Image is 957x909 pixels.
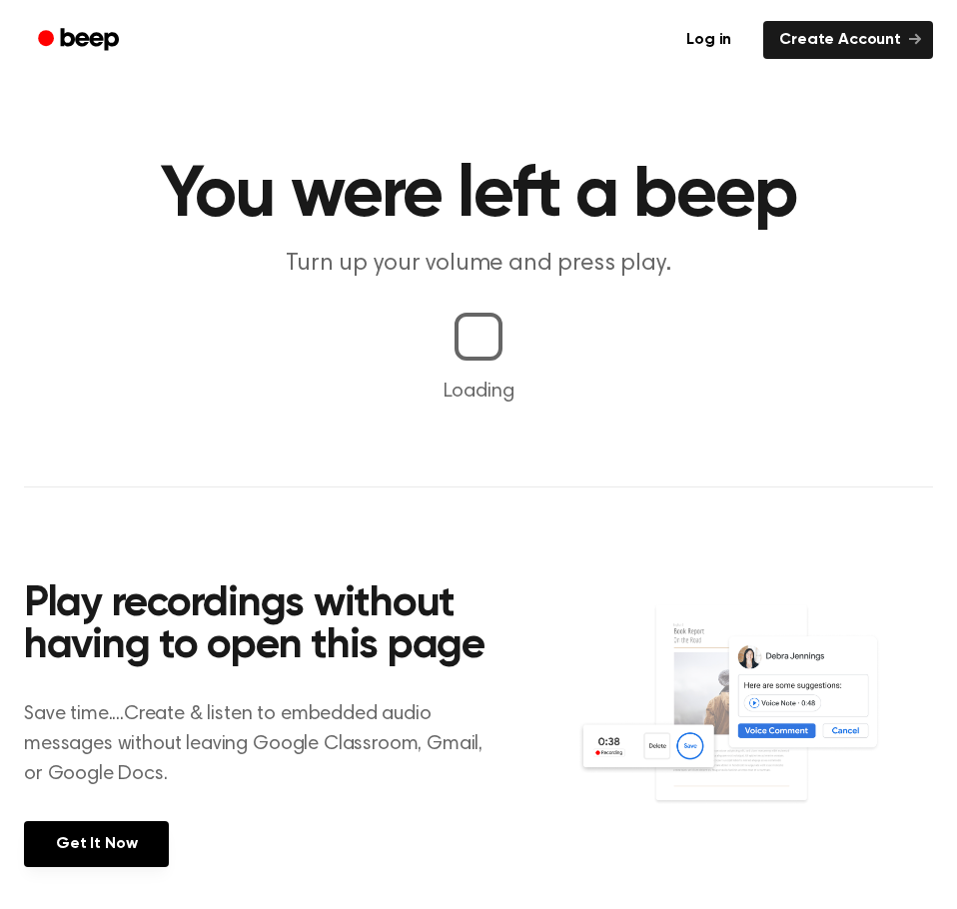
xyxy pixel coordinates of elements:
p: Turn up your volume and press play. [95,248,862,281]
a: Log in [666,17,751,63]
p: Loading [24,377,933,407]
h2: Play recordings without having to open this page [24,583,497,667]
a: Beep [24,21,137,60]
img: Voice Comments on Docs and Recording Widget [577,603,933,839]
h1: You were left a beep [24,160,933,232]
p: Save time....Create & listen to embedded audio messages without leaving Google Classroom, Gmail, ... [24,699,497,789]
a: Get It Now [24,821,169,867]
a: Create Account [763,21,933,59]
